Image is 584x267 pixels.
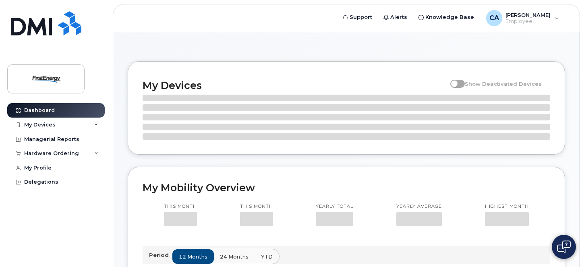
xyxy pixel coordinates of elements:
[485,203,529,210] p: Highest month
[143,79,446,91] h2: My Devices
[557,240,571,253] img: Open chat
[143,182,550,194] h2: My Mobility Overview
[316,203,353,210] p: Yearly total
[220,253,249,261] span: 24 months
[164,203,197,210] p: This month
[396,203,442,210] p: Yearly average
[261,253,273,261] span: YTD
[465,81,542,87] span: Show Deactivated Devices
[149,251,172,259] p: Period
[450,76,457,83] input: Show Deactivated Devices
[240,203,273,210] p: This month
